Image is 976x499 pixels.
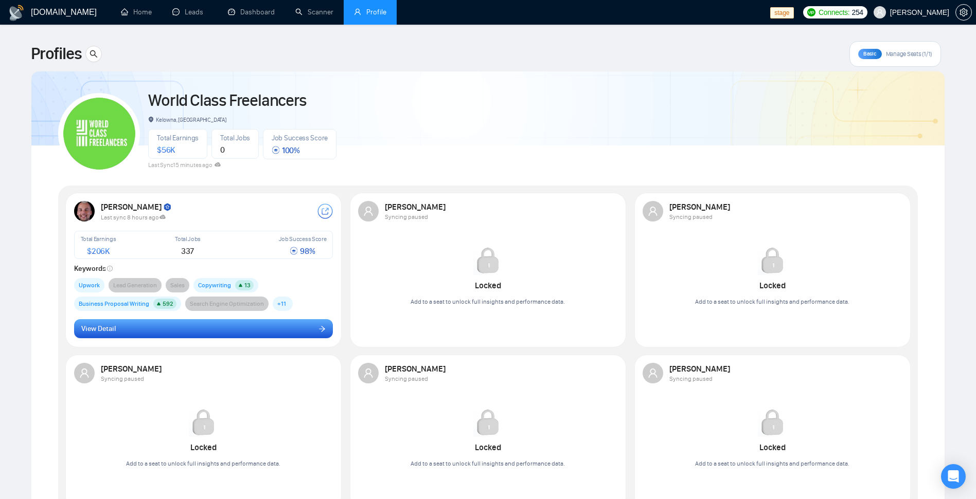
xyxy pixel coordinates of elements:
span: Syncing paused [385,375,428,382]
span: setting [956,8,971,16]
span: search [86,50,101,58]
span: Total Jobs [220,134,250,142]
span: Add to a seat to unlock full insights and performance data. [126,460,280,467]
a: dashboardDashboard [228,8,275,16]
strong: Locked [475,281,501,290]
span: Lead Generation [113,280,157,290]
img: Locked [189,408,218,437]
span: environment [148,117,154,122]
span: $ 56K [157,145,175,155]
span: user [363,206,374,216]
span: Kelowna, [GEOGRAPHIC_DATA] [148,116,226,123]
span: user [354,8,361,15]
strong: [PERSON_NAME] [669,364,732,374]
img: top_rated [163,203,172,212]
span: Syncing paused [669,375,713,382]
span: info-circle [107,266,113,271]
span: user [876,9,883,16]
strong: [PERSON_NAME] [385,202,447,212]
span: Manage Seats (1/1) [886,50,932,58]
span: user [648,206,658,216]
a: homeHome [121,8,152,16]
span: Job Success Score [272,134,328,142]
img: Locked [758,408,787,437]
button: View Detailarrow-right [74,319,333,339]
span: 13 [244,282,251,289]
span: Profiles [31,42,81,66]
span: Search Engine Optimization [190,299,264,309]
span: user [648,368,658,378]
button: search [85,46,102,62]
span: Job Success Score [279,235,327,243]
span: Add to a seat to unlock full insights and performance data. [411,298,565,305]
span: Total Earnings [157,134,199,142]
strong: Locked [759,442,786,452]
span: user [363,368,374,378]
strong: Locked [475,442,501,452]
a: setting [955,8,972,16]
span: Syncing paused [669,213,713,220]
span: Add to a seat to unlock full insights and performance data. [695,298,849,305]
a: messageLeads [172,8,207,16]
img: logo [8,5,25,21]
strong: Locked [190,442,217,452]
strong: Locked [759,281,786,290]
span: Add to a seat to unlock full insights and performance data. [695,460,849,467]
strong: [PERSON_NAME] [385,364,447,374]
span: stage [770,7,793,19]
span: Upwork [79,280,100,290]
span: 337 [181,246,194,256]
button: setting [955,4,972,21]
span: Profile [366,8,386,16]
span: 254 [851,7,863,18]
span: Sales [170,280,185,290]
span: Total Jobs [175,235,201,243]
strong: Keywords [74,264,113,273]
span: Syncing paused [385,213,428,220]
a: World Class Freelancers [148,90,306,110]
span: + 11 [277,299,286,309]
span: user [79,368,90,378]
strong: [PERSON_NAME] [101,364,163,374]
span: Add to a seat to unlock full insights and performance data. [411,460,565,467]
div: Open Intercom Messenger [941,464,966,489]
img: World Class Freelancers [63,98,135,170]
span: Syncing paused [101,375,144,382]
span: View Detail [81,323,116,335]
span: Business Proposal Writing [79,299,149,309]
img: Locked [473,246,502,275]
strong: [PERSON_NAME] [669,202,732,212]
span: Connects: [819,7,849,18]
span: Last sync 8 hours ago [101,214,166,221]
span: 0 [220,145,225,155]
span: Copywriting [198,280,231,290]
span: Basic [863,50,877,57]
span: Last Sync 15 minutes ago [148,161,221,169]
img: upwork-logo.png [807,8,815,16]
span: $ 206K [87,246,110,256]
a: searchScanner [295,8,333,16]
span: 98 % [290,246,315,256]
strong: [PERSON_NAME] [101,202,172,212]
span: 592 [163,300,173,307]
img: Locked [758,246,787,275]
img: Locked [473,408,502,437]
img: USER [74,201,95,221]
span: 100 % [272,145,300,155]
span: Total Earnings [81,235,116,243]
span: arrow-right [318,325,326,332]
